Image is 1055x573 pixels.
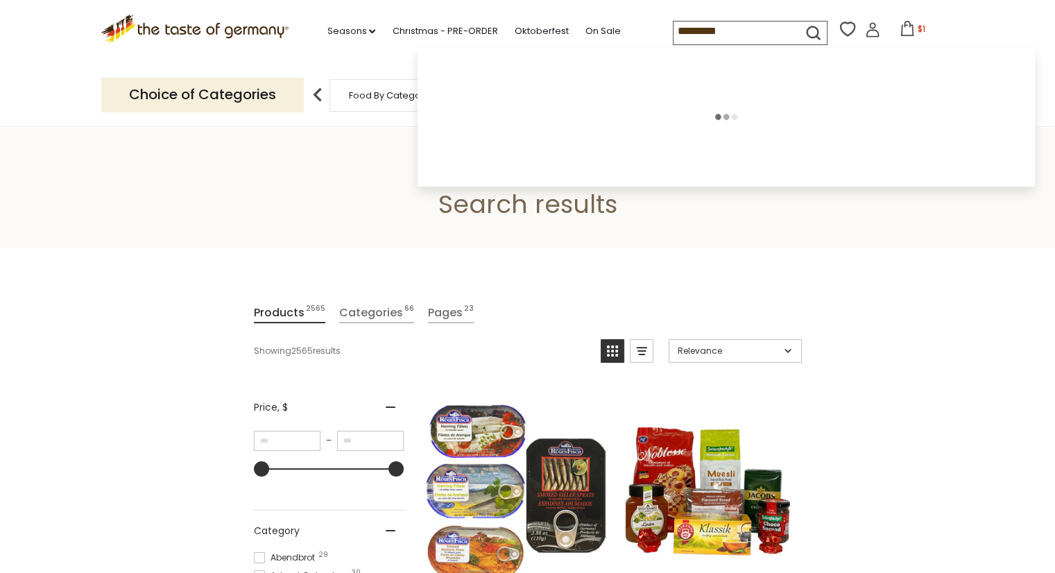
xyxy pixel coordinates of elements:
[404,303,414,322] span: 66
[254,431,320,451] input: Minimum value
[101,78,304,112] p: Choice of Categories
[349,90,429,101] a: Food By Category
[337,431,404,451] input: Maximum value
[306,303,325,322] span: 2565
[254,400,288,415] span: Price
[669,339,802,363] a: Sort options
[514,24,568,39] a: Oktoberfest
[392,24,497,39] a: Christmas - PRE-ORDER
[320,434,337,447] span: –
[585,24,620,39] a: On Sale
[318,551,328,558] span: 29
[254,303,325,323] a: View Products Tab
[339,303,414,323] a: View Categories Tab
[327,24,375,39] a: Seasons
[464,303,474,322] span: 23
[43,189,1012,220] h1: Search results
[678,345,780,357] span: Relevance
[428,303,474,323] a: View Pages Tab
[277,400,288,414] span: , $
[883,21,942,42] button: $1
[254,524,300,538] span: Category
[918,23,925,35] span: $1
[254,551,319,564] span: Abendbrot
[291,345,313,357] b: 2565
[254,339,590,363] div: Showing results
[418,48,1035,187] div: Instant Search Results
[304,81,332,109] img: previous arrow
[601,339,624,363] a: View grid mode
[630,339,653,363] a: View list mode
